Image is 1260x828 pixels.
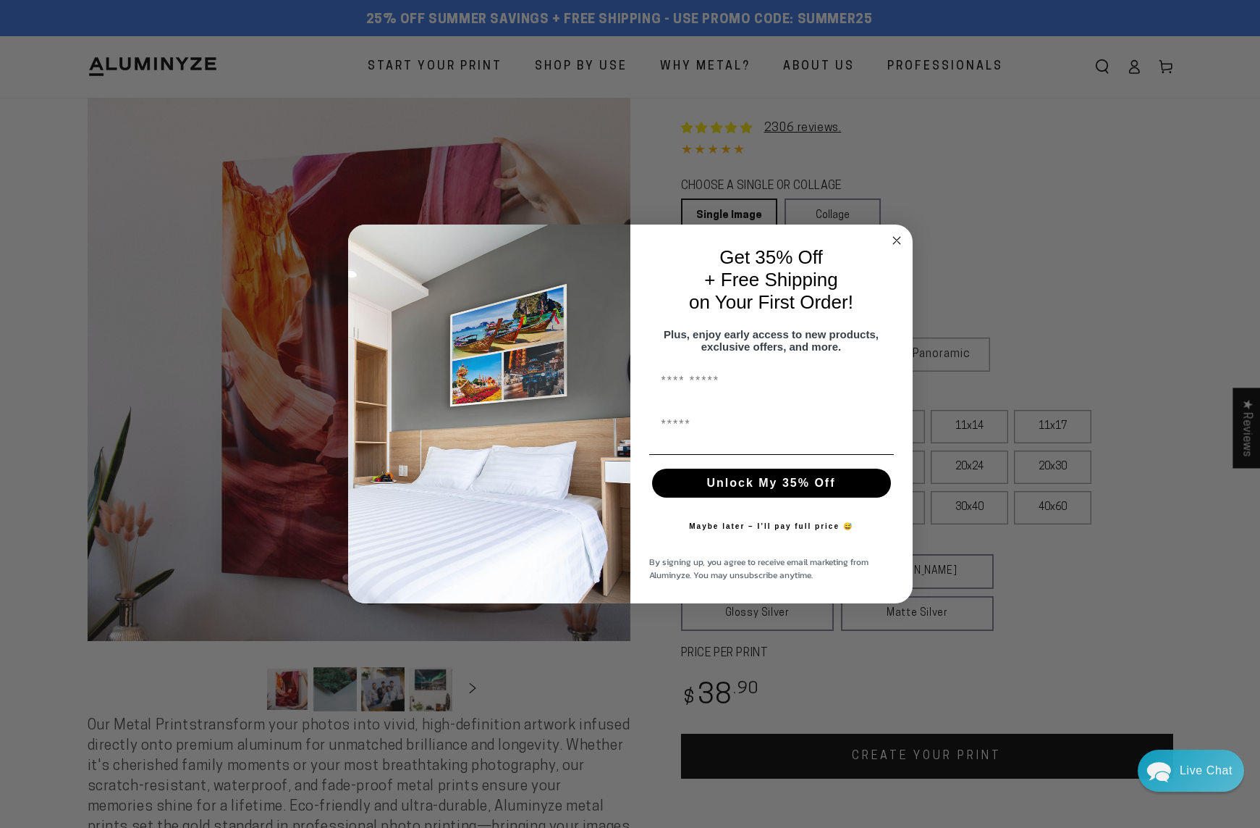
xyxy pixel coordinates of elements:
[649,556,868,582] span: By signing up, you agree to receive email marketing from Aluminyze. You may unsubscribe anytime.
[719,246,823,268] span: Get 35% Off
[664,328,879,353] span: Plus, enjoy early access to new products, exclusive offers, and more.
[348,225,630,604] img: 728e4f65-7e6c-44e2-b7d1-0292a396982f.jpeg
[1180,750,1232,792] div: Contact Us Directly
[689,291,853,313] span: on Your First Order!
[682,512,861,541] button: Maybe later – I’ll pay full price 😅
[888,232,905,249] button: Close dialog
[1138,750,1244,792] div: Chat widget toggle
[649,454,894,455] img: underline
[704,269,837,290] span: + Free Shipping
[652,469,891,498] button: Unlock My 35% Off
